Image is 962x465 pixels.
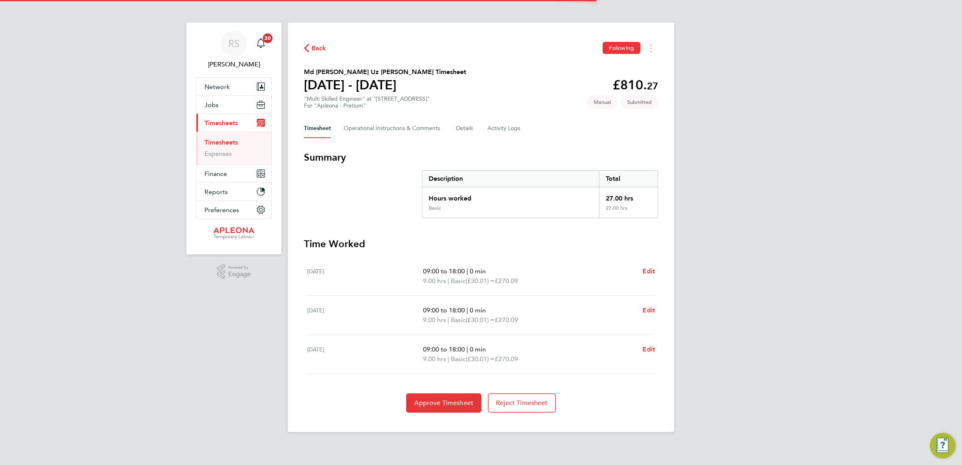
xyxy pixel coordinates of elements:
span: Edit [642,345,655,353]
h1: [DATE] - [DATE] [304,77,466,93]
a: Edit [642,345,655,354]
a: Edit [642,267,655,276]
h3: Time Worked [304,238,658,250]
span: 09:00 to 18:00 [423,267,465,275]
button: Jobs [196,96,271,114]
span: 09:00 to 18:00 [423,306,465,314]
span: Basic [451,315,466,325]
img: apleona-logo-retina.png [213,227,254,240]
button: Timesheets [196,114,271,132]
button: Preferences [196,201,271,219]
button: Back [304,43,326,53]
h2: Md [PERSON_NAME] Uz [PERSON_NAME] Timesheet [304,67,466,77]
a: 20 [253,31,269,56]
app-decimal: £810. [613,77,658,93]
button: Activity Logs [487,119,521,138]
span: 9.00 hrs [423,277,446,285]
span: Basic [451,276,466,286]
span: 0 min [470,267,486,275]
span: Robin Stockman [196,60,272,69]
span: £270.09 [495,316,518,324]
div: Hours worked [422,187,599,205]
span: Network [204,83,230,91]
button: Finance [196,165,271,182]
div: Description [422,171,599,187]
span: 9.00 hrs [423,355,446,363]
span: Following [609,44,634,52]
section: Timesheet [304,151,658,413]
button: Reject Timesheet [488,393,556,413]
span: Reports [204,188,228,196]
span: 0 min [470,306,486,314]
div: Summary [422,170,658,218]
span: | [448,316,449,324]
button: Approve Timesheet [406,393,481,413]
button: Timesheets Menu [644,42,658,54]
div: Timesheets [196,132,271,164]
span: (£30.01) = [466,316,495,324]
span: Powered by [228,264,251,271]
div: [DATE] [307,306,423,325]
a: Go to home page [196,227,272,240]
span: £270.09 [495,355,518,363]
span: Preferences [204,206,239,214]
span: | [467,345,468,353]
nav: Main navigation [186,23,281,254]
a: Timesheets [204,138,238,146]
span: | [448,355,449,363]
span: | [467,306,468,314]
button: Network [196,78,271,95]
div: For "Apleona - Pretium" [304,102,430,109]
a: Edit [642,306,655,315]
span: Edit [642,267,655,275]
a: Expenses [204,150,232,157]
a: Powered byEngage [217,264,251,279]
span: 9.00 hrs [423,316,446,324]
span: RS [228,38,239,49]
button: Timesheet [304,119,331,138]
span: Finance [204,170,227,178]
span: Reject Timesheet [496,399,548,407]
span: This timesheet was manually created. [587,95,617,109]
span: This timesheet is Submitted. [621,95,658,109]
h3: Summary [304,151,658,164]
div: [DATE] [307,345,423,364]
span: 0 min [470,345,486,353]
span: (£30.01) = [466,277,495,285]
div: 27.00 hrs [599,187,658,205]
div: [DATE] [307,267,423,286]
span: £270.09 [495,277,518,285]
span: Timesheets [204,119,238,127]
div: 27.00 hrs [599,205,658,218]
span: Basic [451,354,466,364]
span: | [448,277,449,285]
span: 09:00 to 18:00 [423,345,465,353]
span: 27 [647,80,658,92]
span: Approve Timesheet [414,399,473,407]
span: 20 [263,33,272,43]
button: Operational Instructions & Comments [344,119,443,138]
div: Total [599,171,658,187]
button: Engage Resource Center [930,433,956,459]
span: (£30.01) = [466,355,495,363]
span: Edit [642,306,655,314]
span: | [467,267,468,275]
span: Back [312,43,326,53]
button: Details [456,119,475,138]
div: Basic [429,205,441,211]
button: Following [603,42,640,54]
span: Jobs [204,101,219,109]
span: Engage [228,271,251,278]
div: "Multi Skilled Engineer" at "[STREET_ADDRESS]" [304,95,430,109]
a: RS[PERSON_NAME] [196,31,272,69]
button: Reports [196,183,271,200]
